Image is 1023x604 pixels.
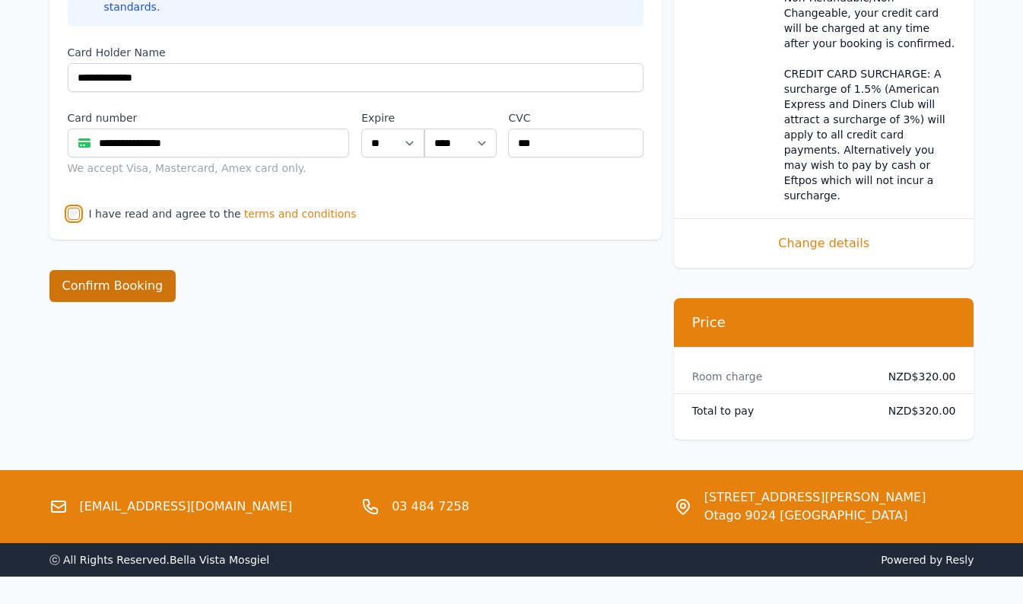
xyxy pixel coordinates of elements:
span: ⓒ All Rights Reserved. Bella Vista Mosgiel [49,554,270,566]
h3: Price [692,313,956,332]
label: CVC [508,110,643,126]
label: Card Holder Name [68,45,643,60]
dt: Total to pay [692,403,864,418]
span: Change details [692,234,956,253]
dd: NZD$320.00 [876,403,956,418]
label: Card number [68,110,350,126]
label: I have read and agree to the [89,208,241,220]
dt: Room charge [692,369,864,384]
a: [EMAIL_ADDRESS][DOMAIN_NAME] [80,498,293,516]
span: Otago 9024 [GEOGRAPHIC_DATA] [704,507,926,525]
label: . [424,110,496,126]
span: terms and conditions [244,206,357,221]
button: Confirm Booking [49,270,176,302]
a: Resly [945,554,974,566]
span: [STREET_ADDRESS][PERSON_NAME] [704,488,926,507]
span: Powered by [518,552,974,567]
label: Expire [361,110,424,126]
a: 03 484 7258 [392,498,469,516]
dd: NZD$320.00 [876,369,956,384]
div: We accept Visa, Mastercard, Amex card only. [68,161,350,176]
